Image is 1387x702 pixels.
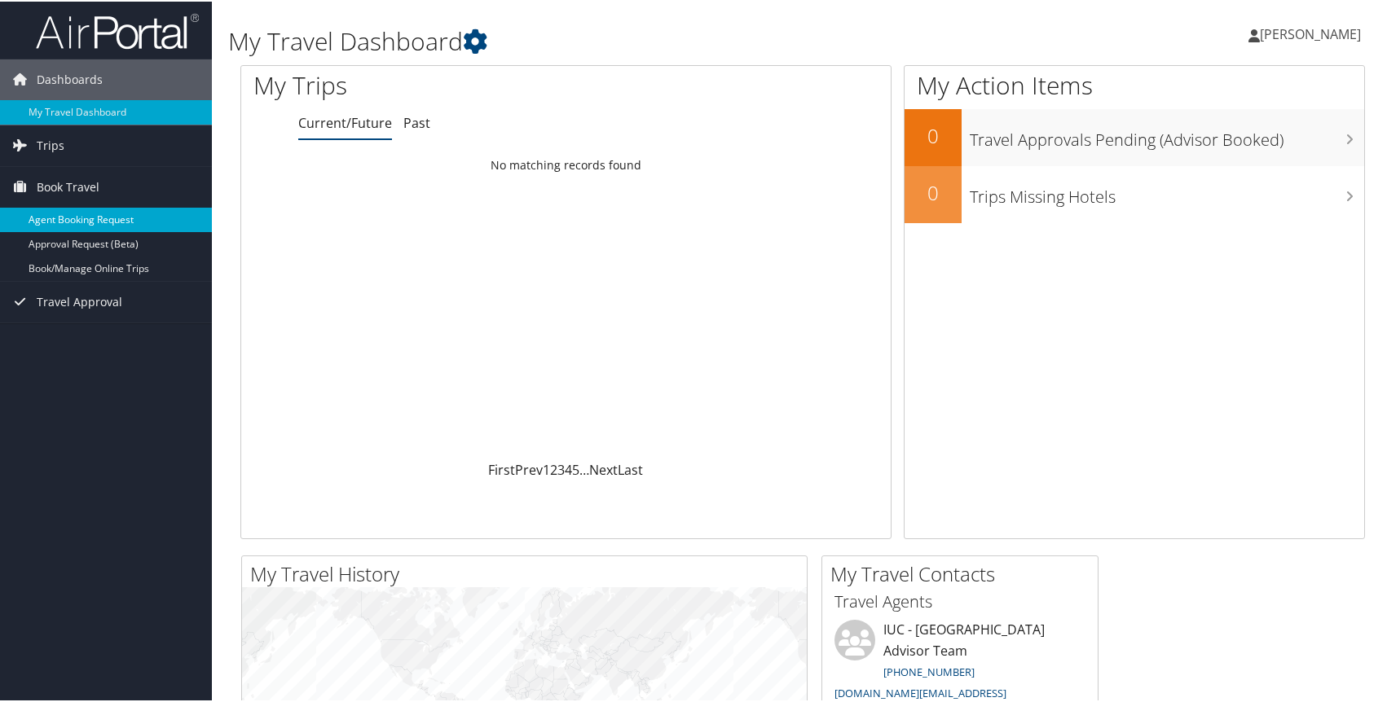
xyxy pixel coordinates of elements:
[970,176,1364,207] h3: Trips Missing Hotels
[834,589,1085,612] h3: Travel Agents
[37,124,64,165] span: Trips
[543,459,550,477] a: 1
[905,107,1364,165] a: 0Travel Approvals Pending (Advisor Booked)
[970,119,1364,150] h3: Travel Approvals Pending (Advisor Booked)
[905,121,962,148] h2: 0
[515,459,543,477] a: Prev
[550,459,557,477] a: 2
[830,559,1098,586] h2: My Travel Contacts
[36,11,199,49] img: airportal-logo.png
[37,280,122,321] span: Travel Approval
[589,459,618,477] a: Next
[253,67,608,101] h1: My Trips
[572,459,579,477] a: 5
[1248,8,1377,57] a: [PERSON_NAME]
[37,165,99,206] span: Book Travel
[228,23,994,57] h1: My Travel Dashboard
[1260,24,1361,42] span: [PERSON_NAME]
[905,178,962,205] h2: 0
[37,58,103,99] span: Dashboards
[618,459,643,477] a: Last
[241,149,891,178] td: No matching records found
[579,459,589,477] span: …
[565,459,572,477] a: 4
[250,559,807,586] h2: My Travel History
[905,165,1364,222] a: 0Trips Missing Hotels
[298,112,392,130] a: Current/Future
[883,663,975,678] a: [PHONE_NUMBER]
[557,459,565,477] a: 3
[488,459,515,477] a: First
[905,67,1364,101] h1: My Action Items
[403,112,430,130] a: Past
